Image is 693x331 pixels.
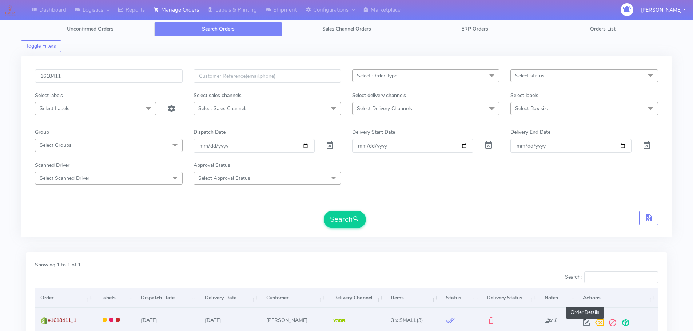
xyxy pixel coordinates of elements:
[545,317,557,324] i: x 1
[590,25,616,32] span: Orders List
[48,317,76,324] span: #1618411_1
[135,288,199,308] th: Dispatch Date: activate to sort column ascending
[199,288,261,308] th: Delivery Date: activate to sort column ascending
[515,72,545,79] span: Select status
[261,288,328,308] th: Customer: activate to sort column ascending
[577,288,658,308] th: Actions: activate to sort column ascending
[202,25,235,32] span: Search Orders
[35,288,95,308] th: Order: activate to sort column ascending
[67,25,113,32] span: Unconfirmed Orders
[35,128,49,136] label: Group
[328,288,386,308] th: Delivery Channel: activate to sort column ascending
[584,271,658,283] input: Search:
[565,271,658,283] label: Search:
[515,105,549,112] span: Select Box size
[26,22,667,36] ul: Tabs
[198,105,248,112] span: Select Sales Channels
[194,92,242,99] label: Select sales channels
[35,161,69,169] label: Scanned Driver
[40,175,89,182] span: Select Scanned Driver
[357,105,412,112] span: Select Delivery Channels
[40,317,48,324] img: shopify.png
[357,72,397,79] span: Select Order Type
[324,211,366,228] button: Search
[510,128,550,136] label: Delivery End Date
[40,105,69,112] span: Select Labels
[461,25,488,32] span: ERP Orders
[352,128,395,136] label: Delivery Start Date
[386,288,441,308] th: Items: activate to sort column ascending
[481,288,539,308] th: Delivery Status: activate to sort column ascending
[35,92,63,99] label: Select labels
[322,25,371,32] span: Sales Channel Orders
[391,317,423,324] span: (3)
[194,69,341,83] input: Customer Reference(email,phone)
[352,92,406,99] label: Select delivery channels
[510,92,538,99] label: Select labels
[636,3,691,17] button: [PERSON_NAME]
[21,40,61,52] button: Toggle Filters
[95,288,135,308] th: Labels: activate to sort column ascending
[198,175,250,182] span: Select Approval Status
[35,261,81,269] label: Showing 1 to 1 of 1
[391,317,417,324] span: 3 x SMALL
[539,288,577,308] th: Notes: activate to sort column ascending
[35,69,183,83] input: Order Id
[441,288,481,308] th: Status: activate to sort column ascending
[333,319,346,323] img: Yodel
[40,142,72,149] span: Select Groups
[194,128,226,136] label: Dispatch Date
[194,161,230,169] label: Approval Status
